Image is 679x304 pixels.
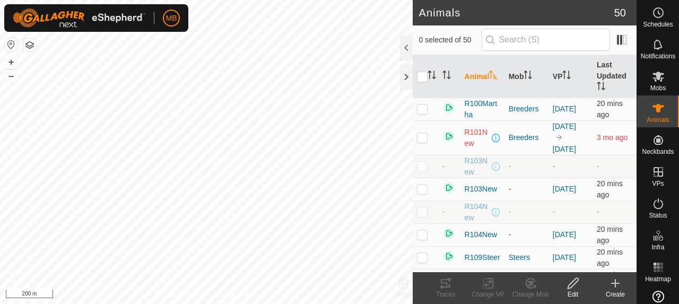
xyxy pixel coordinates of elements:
[465,155,490,178] span: R103New
[509,161,544,172] div: -
[442,207,445,216] span: -
[504,55,549,98] th: Mob
[593,55,637,98] th: Last Updated
[597,133,628,142] span: 22 June 2025, 9:33 am
[553,145,576,153] a: [DATE]
[465,201,490,223] span: R104New
[647,117,669,123] span: Animals
[166,13,177,24] span: MB
[442,250,455,263] img: returning on
[509,103,544,115] div: Breeders
[597,271,623,290] span: 24 Sept 2025, 3:33 pm
[442,130,455,143] img: returning on
[460,55,504,98] th: Animal
[509,206,544,218] div: -
[509,184,544,195] div: -
[509,132,544,143] div: Breeders
[13,8,145,28] img: Gallagher Logo
[651,244,664,250] span: Infra
[489,72,498,81] p-sorticon: Activate to sort
[465,184,497,195] span: R103New
[597,83,605,92] p-sorticon: Activate to sort
[465,98,500,120] span: R100Martha
[643,21,673,28] span: Schedules
[5,38,18,51] button: Reset Map
[553,230,576,239] a: [DATE]
[562,72,571,81] p-sorticon: Activate to sort
[465,252,500,263] span: R109Steer
[442,162,445,170] span: -
[553,253,576,262] a: [DATE]
[442,72,451,81] p-sorticon: Activate to sort
[5,70,18,82] button: –
[509,229,544,240] div: -
[465,229,497,240] span: R104New
[524,72,532,81] p-sorticon: Activate to sort
[645,276,671,282] span: Heatmap
[597,248,623,267] span: 24 Sept 2025, 3:33 pm
[553,122,576,131] a: [DATE]
[482,29,610,51] input: Search (S)
[549,55,593,98] th: VP
[597,99,623,119] span: 24 Sept 2025, 3:33 pm
[649,212,667,219] span: Status
[467,290,509,299] div: Change VP
[442,101,455,114] img: returning on
[424,290,467,299] div: Tracks
[597,179,623,199] span: 24 Sept 2025, 3:33 pm
[164,290,204,300] a: Privacy Policy
[650,85,666,91] span: Mobs
[552,290,594,299] div: Edit
[614,5,626,21] span: 50
[442,227,455,240] img: returning on
[216,290,248,300] a: Contact Us
[442,181,455,194] img: returning on
[652,180,664,187] span: VPs
[594,290,637,299] div: Create
[428,72,436,81] p-sorticon: Activate to sort
[553,105,576,113] a: [DATE]
[553,162,555,170] app-display-virtual-paddock-transition: -
[419,34,482,46] span: 0 selected of 50
[641,53,675,59] span: Notifications
[597,162,599,170] span: -
[597,225,623,245] span: 24 Sept 2025, 3:33 pm
[597,207,599,216] span: -
[23,39,36,51] button: Map Layers
[553,185,576,193] a: [DATE]
[465,127,490,149] span: R101New
[5,56,18,68] button: +
[509,290,552,299] div: Change Mob
[642,149,674,155] span: Neckbands
[555,133,563,142] img: to
[509,252,544,263] div: Steers
[553,207,555,216] app-display-virtual-paddock-transition: -
[419,6,614,19] h2: Animals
